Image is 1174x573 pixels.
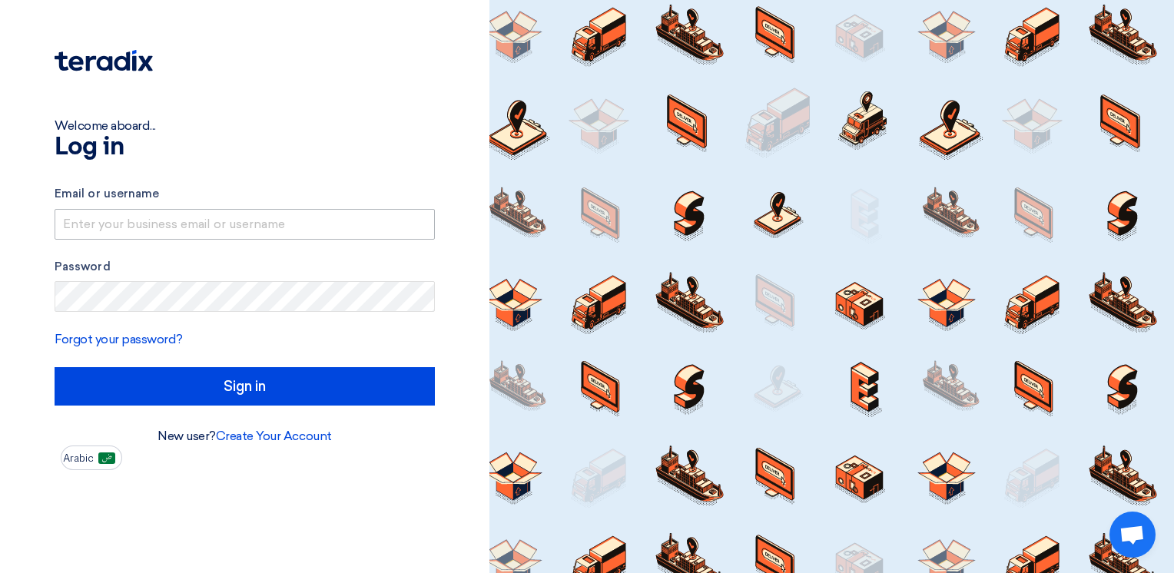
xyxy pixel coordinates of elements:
[158,429,332,443] font: New user?
[55,258,435,276] label: Password
[61,445,122,470] button: Arabic
[55,50,153,71] img: Teradix logo
[216,429,332,443] a: Create Your Account
[1109,512,1156,558] div: Open chat
[55,185,435,203] label: Email or username
[98,452,115,464] img: ar-AR.png
[63,453,94,464] span: Arabic
[55,367,435,406] input: Sign in
[55,332,183,346] a: Forgot your password?
[55,117,435,135] div: Welcome aboard...
[55,135,435,160] h1: Log in
[55,209,435,240] input: Enter your business email or username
